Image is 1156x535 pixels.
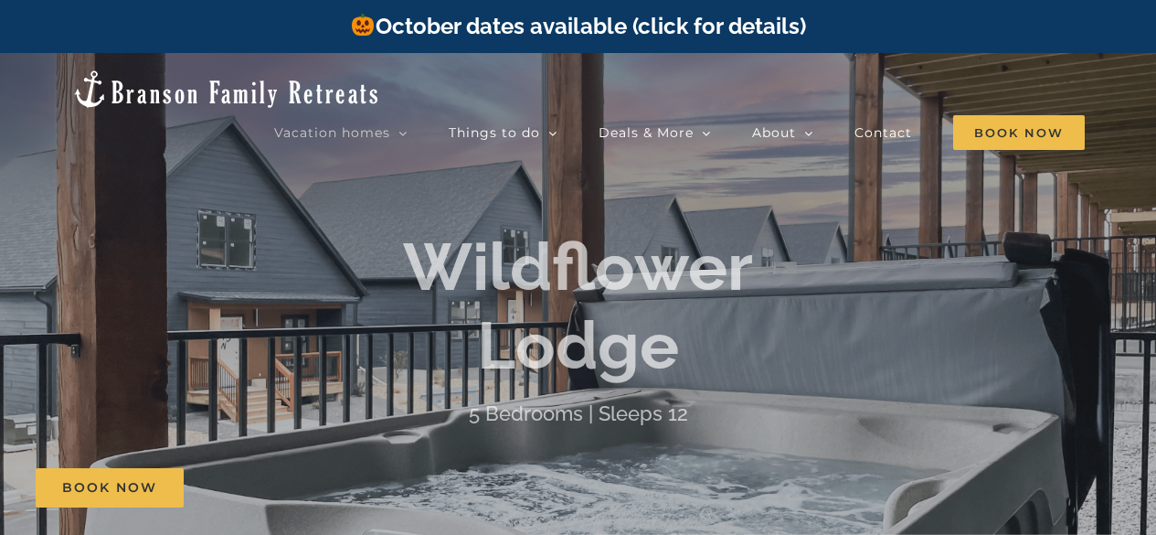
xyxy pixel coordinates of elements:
[449,114,557,151] a: Things to do
[62,480,157,496] span: Book Now
[953,115,1085,150] span: Book Now
[752,114,813,151] a: About
[854,126,912,139] span: Contact
[350,13,805,39] a: October dates available (click for details)
[599,114,711,151] a: Deals & More
[274,114,408,151] a: Vacation homes
[274,114,1085,151] nav: Main Menu
[854,114,912,151] a: Contact
[352,14,374,36] img: 🎃
[274,126,390,139] span: Vacation homes
[469,402,688,426] h4: 5 Bedrooms | Sleeps 12
[71,69,381,110] img: Branson Family Retreats Logo
[36,468,184,508] a: Book Now
[449,126,540,139] span: Things to do
[599,126,694,139] span: Deals & More
[403,228,753,384] b: Wildflower Lodge
[752,126,796,139] span: About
